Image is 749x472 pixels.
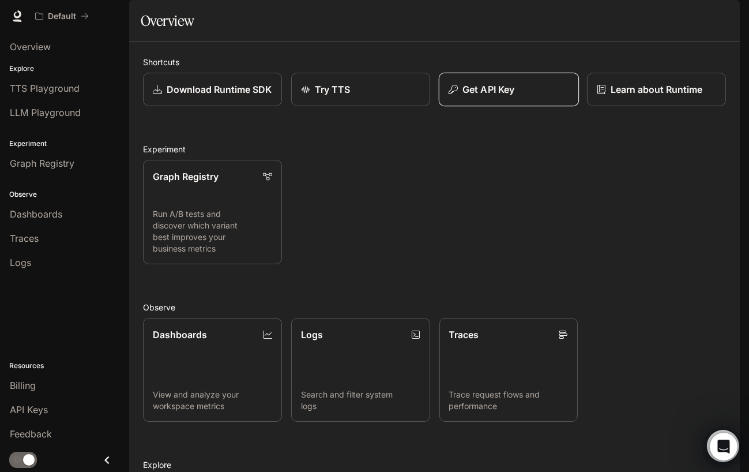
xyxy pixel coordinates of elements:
[143,160,282,264] a: Graph RegistryRun A/B tests and discover which variant best improves your business metrics
[141,9,194,32] h1: Overview
[153,170,219,183] p: Graph Registry
[48,12,76,21] p: Default
[449,389,569,412] p: Trace request flows and performance
[167,83,272,96] p: Download Runtime SDK
[707,430,739,462] iframe: Intercom live chat discovery launcher
[462,83,514,96] p: Get API Key
[143,56,726,68] h2: Shortcuts
[143,301,726,313] h2: Observe
[439,318,578,422] a: TracesTrace request flows and performance
[315,83,350,96] p: Try TTS
[587,73,726,106] a: Learn about Runtime
[153,328,207,342] p: Dashboards
[301,328,323,342] p: Logs
[30,5,94,28] button: All workspaces
[449,328,479,342] p: Traces
[143,73,282,106] a: Download Runtime SDK
[611,83,702,96] p: Learn about Runtime
[438,73,578,107] button: Get API Key
[710,433,737,460] iframe: Intercom live chat
[301,389,420,412] p: Search and filter system logs
[143,318,282,422] a: DashboardsView and analyze your workspace metrics
[143,143,726,155] h2: Experiment
[143,459,726,471] h2: Explore
[153,208,272,254] p: Run A/B tests and discover which variant best improves your business metrics
[153,389,272,412] p: View and analyze your workspace metrics
[291,73,430,106] a: Try TTS
[291,318,430,422] a: LogsSearch and filter system logs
